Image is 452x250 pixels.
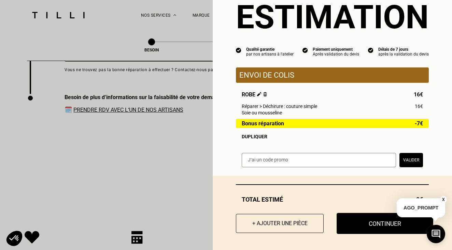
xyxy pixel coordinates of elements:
span: Bonus réparation [242,121,284,126]
img: Éditer [257,92,262,96]
img: icon list info [236,47,241,53]
button: X [440,196,447,203]
img: icon list info [368,47,373,53]
div: Après validation du devis [313,52,359,57]
div: Dupliquer [242,134,423,139]
div: Paiement uniquement [313,47,359,52]
p: Envoi de colis [239,71,425,79]
span: Réparer > Déchirure : couture simple [242,104,317,109]
span: 16€ [415,104,423,109]
button: Continuer [337,213,433,234]
span: Soie ou mousseline [242,110,282,115]
img: Supprimer [263,92,267,96]
span: 16€ [414,91,423,98]
div: Délais de 7 jours [378,47,429,52]
button: Valider [399,153,423,167]
input: J‘ai un code promo [242,153,396,167]
span: -7€ [415,121,423,126]
span: Robe [242,91,267,98]
img: icon list info [302,47,308,53]
div: Qualité garantie [246,47,294,52]
div: après la validation du devis [378,52,429,57]
button: + Ajouter une pièce [236,214,324,233]
div: par nos artisans à l'atelier [246,52,294,57]
p: AGO_PROMPT [397,198,445,217]
div: Total estimé [236,196,429,203]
